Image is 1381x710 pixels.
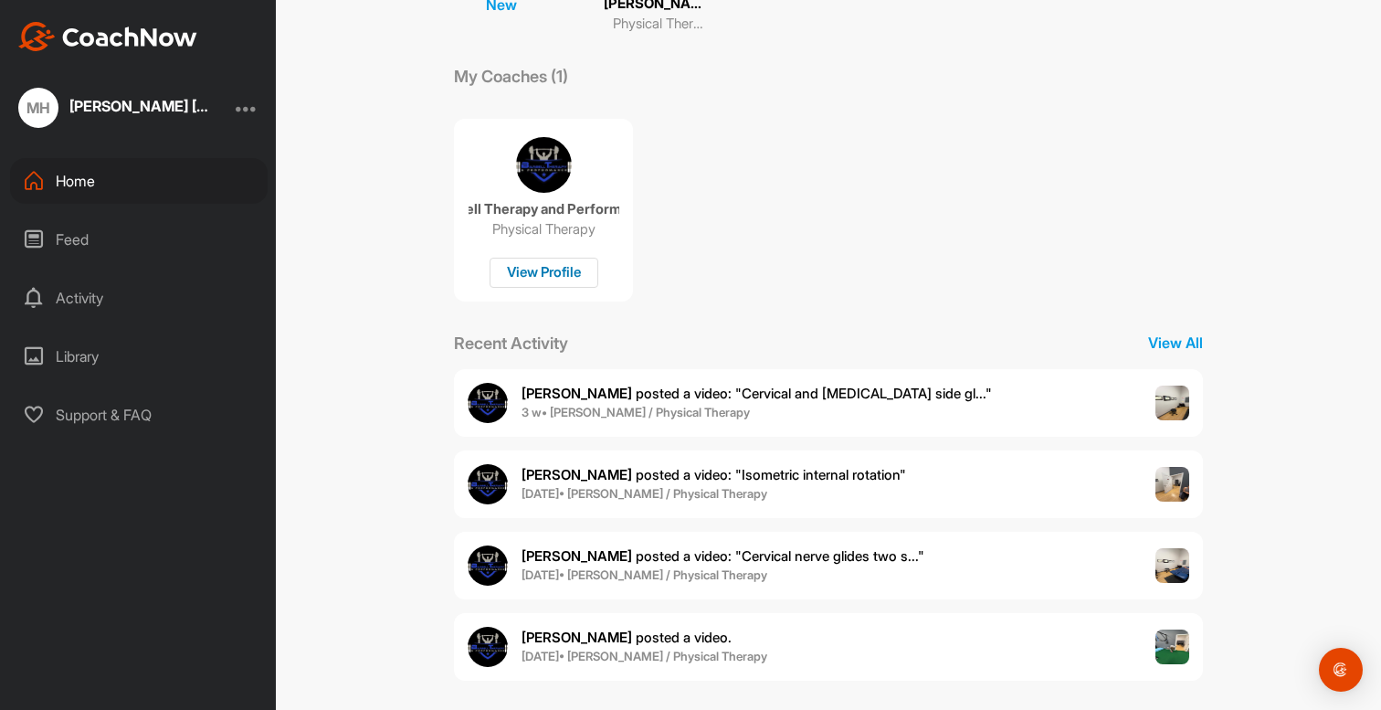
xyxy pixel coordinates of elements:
div: Library [10,334,268,379]
div: Home [10,158,268,204]
div: Open Intercom Messenger [1319,648,1363,692]
img: user avatar [468,627,508,667]
b: [PERSON_NAME] [522,547,632,565]
img: post image [1155,386,1190,420]
p: Barbell Therapy and Performance [469,200,619,218]
img: user avatar [468,546,508,586]
p: Physical Therapy [613,14,704,35]
span: posted a video : " Isometric internal rotation " [522,466,906,483]
div: View Profile [490,258,598,288]
img: post image [1155,467,1190,502]
b: [PERSON_NAME] [522,466,632,483]
div: Activity [10,275,268,321]
p: My Coaches (1) [454,64,568,89]
img: coach avatar [516,137,572,193]
b: 3 w • [PERSON_NAME] / Physical Therapy [522,405,750,419]
div: Support & FAQ [10,392,268,438]
b: [DATE] • [PERSON_NAME] / Physical Therapy [522,567,767,582]
p: Recent Activity [454,331,568,355]
span: posted a video . [522,629,732,646]
b: [PERSON_NAME] [522,385,632,402]
img: post image [1155,630,1190,664]
b: [DATE] • [PERSON_NAME] / Physical Therapy [522,649,767,663]
img: post image [1155,548,1190,583]
div: MH [18,88,58,128]
div: Feed [10,217,268,262]
span: posted a video : " Cervical nerve glides two s... " [522,547,924,565]
img: user avatar [468,464,508,504]
span: posted a video : " Cervical and [MEDICAL_DATA] side gl... " [522,385,992,402]
p: Physical Therapy [492,220,596,238]
img: user avatar [468,383,508,423]
b: [DATE] • [PERSON_NAME] / Physical Therapy [522,486,767,501]
div: [PERSON_NAME] [PERSON_NAME] [69,99,216,113]
p: View All [1148,332,1203,354]
b: [PERSON_NAME] [522,629,632,646]
img: CoachNow [18,22,197,51]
